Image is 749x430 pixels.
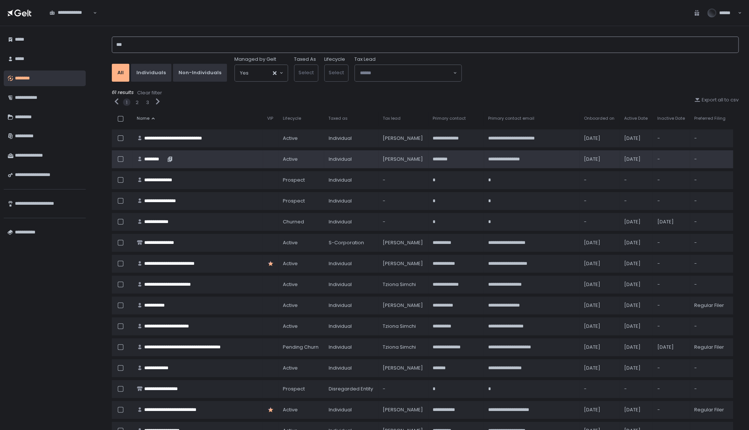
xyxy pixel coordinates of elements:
[383,177,424,183] div: -
[624,302,648,309] div: [DATE]
[624,344,648,351] div: [DATE]
[624,281,648,288] div: [DATE]
[624,177,648,183] div: -
[283,407,298,413] span: active
[383,323,424,330] div: Tziona Simchi
[584,116,614,121] span: Onboarded on
[584,323,615,330] div: [DATE]
[694,156,729,163] div: -
[283,116,301,121] span: Lifecycle
[249,69,272,77] input: Search for option
[383,344,424,351] div: Tziona Simchi
[584,386,615,392] div: -
[383,407,424,413] div: [PERSON_NAME]
[694,97,739,103] button: Export all to csv
[694,239,729,246] div: -
[694,281,729,288] div: -
[283,365,298,371] span: active
[283,386,305,392] span: prospect
[657,239,685,246] div: -
[178,69,221,76] div: Non-Individuals
[488,116,534,121] span: Primary contact email
[624,365,648,371] div: [DATE]
[136,99,139,106] button: 2
[624,323,648,330] div: [DATE]
[328,281,374,288] div: Individual
[383,302,424,309] div: [PERSON_NAME]
[283,239,298,246] span: active
[283,219,304,225] span: churned
[584,135,615,142] div: [DATE]
[624,116,648,121] span: Active Date
[112,64,129,82] button: All
[657,116,685,121] span: Inactive Date
[329,69,344,76] span: Select
[283,156,298,163] span: active
[584,260,615,267] div: [DATE]
[624,386,648,392] div: -
[136,69,166,76] div: Individuals
[328,198,374,204] div: Individual
[657,135,685,142] div: -
[584,365,615,371] div: [DATE]
[235,65,288,81] div: Search for option
[694,198,729,204] div: -
[694,365,729,371] div: -
[355,65,461,81] div: Search for option
[624,260,648,267] div: [DATE]
[584,156,615,163] div: [DATE]
[383,239,424,246] div: [PERSON_NAME]
[283,302,298,309] span: active
[624,407,648,413] div: [DATE]
[328,260,374,267] div: Individual
[433,116,466,121] span: Primary contact
[328,156,374,163] div: Individual
[657,407,685,413] div: -
[694,323,729,330] div: -
[694,407,729,413] div: Regular Filer
[137,116,149,121] span: Name
[117,69,124,76] div: All
[657,156,685,163] div: -
[694,302,729,309] div: Regular Filer
[383,219,424,225] div: -
[283,198,305,204] span: prospect
[354,56,376,63] span: Tax Lead
[131,64,171,82] button: Individuals
[624,198,648,204] div: -
[624,135,648,142] div: [DATE]
[324,56,345,63] label: Lifecycle
[328,365,374,371] div: Individual
[283,344,319,351] span: pending Churn
[45,5,97,21] div: Search for option
[584,302,615,309] div: [DATE]
[328,344,374,351] div: Individual
[657,260,685,267] div: -
[657,219,685,225] div: [DATE]
[694,386,729,392] div: -
[328,239,374,246] div: S-Corporation
[146,99,149,106] div: 3
[298,69,314,76] span: Select
[657,198,685,204] div: -
[584,219,615,225] div: -
[383,260,424,267] div: [PERSON_NAME]
[328,219,374,225] div: Individual
[137,90,162,96] div: Clear filter
[584,239,615,246] div: [DATE]
[694,260,729,267] div: -
[283,260,298,267] span: active
[694,219,729,225] div: -
[657,344,685,351] div: [DATE]
[267,116,273,121] span: VIP
[294,56,316,63] label: Taxed As
[273,71,276,75] button: Clear Selected
[383,198,424,204] div: -
[328,116,348,121] span: Taxed as
[624,156,648,163] div: [DATE]
[657,323,685,330] div: -
[694,177,729,183] div: -
[657,302,685,309] div: -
